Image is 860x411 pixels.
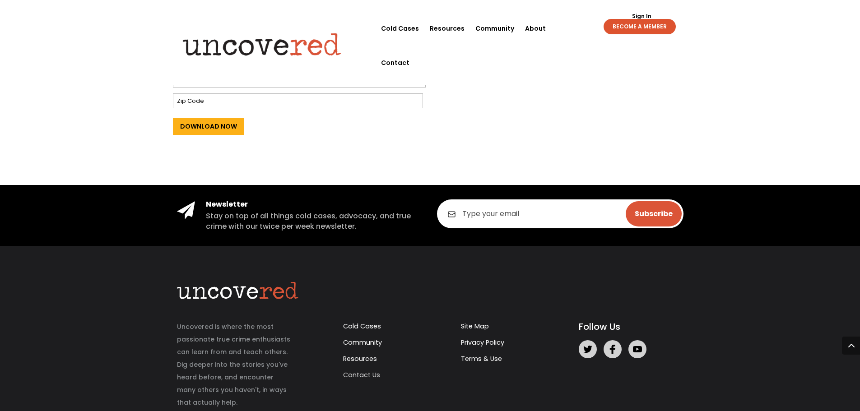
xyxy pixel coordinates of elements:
a: Cold Cases [343,322,381,331]
a: Community [343,338,382,347]
a: Site Map [461,322,489,331]
a: Contact [381,46,409,80]
a: Privacy Policy [461,338,504,347]
a: Terms & Use [461,354,502,363]
a: BECOME A MEMBER [604,19,676,34]
h5: Stay on top of all things cold cases, advocacy, and true crime with our twice per week newsletter. [206,211,423,231]
a: Community [475,11,514,46]
a: Resources [343,354,377,363]
p: Uncovered is where the most passionate true crime enthusiasts can learn from and teach others. Di... [177,320,293,409]
input: Type your email [437,199,683,228]
input: Zip Code [173,93,423,108]
input: Subscribe [626,201,682,226]
input: Download Now [173,118,244,135]
a: Resources [430,11,465,46]
h5: Follow Us [579,320,683,333]
a: Contact Us [343,370,380,379]
h4: Newsletter [206,199,423,209]
a: About [525,11,546,46]
img: Uncovered logo [175,27,349,62]
a: Sign In [627,14,656,19]
a: Cold Cases [381,11,419,46]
